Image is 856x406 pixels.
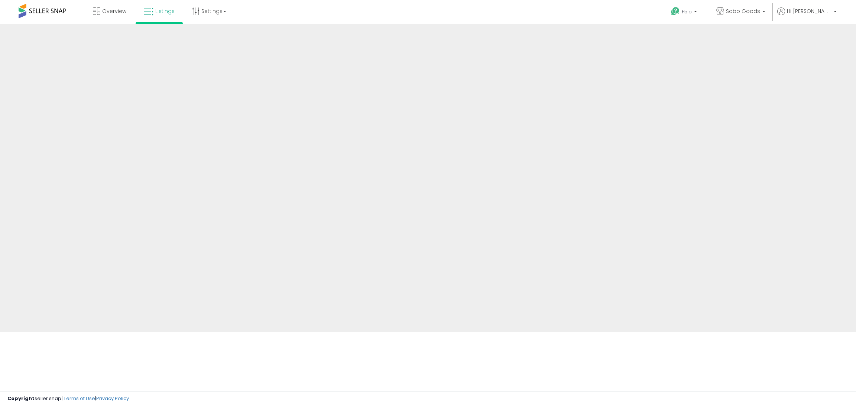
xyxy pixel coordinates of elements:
[155,7,175,15] span: Listings
[787,7,831,15] span: Hi [PERSON_NAME]
[682,9,692,15] span: Help
[102,7,126,15] span: Overview
[671,7,680,16] i: Get Help
[777,7,837,24] a: Hi [PERSON_NAME]
[726,7,760,15] span: Sobo Goods
[665,1,704,24] a: Help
